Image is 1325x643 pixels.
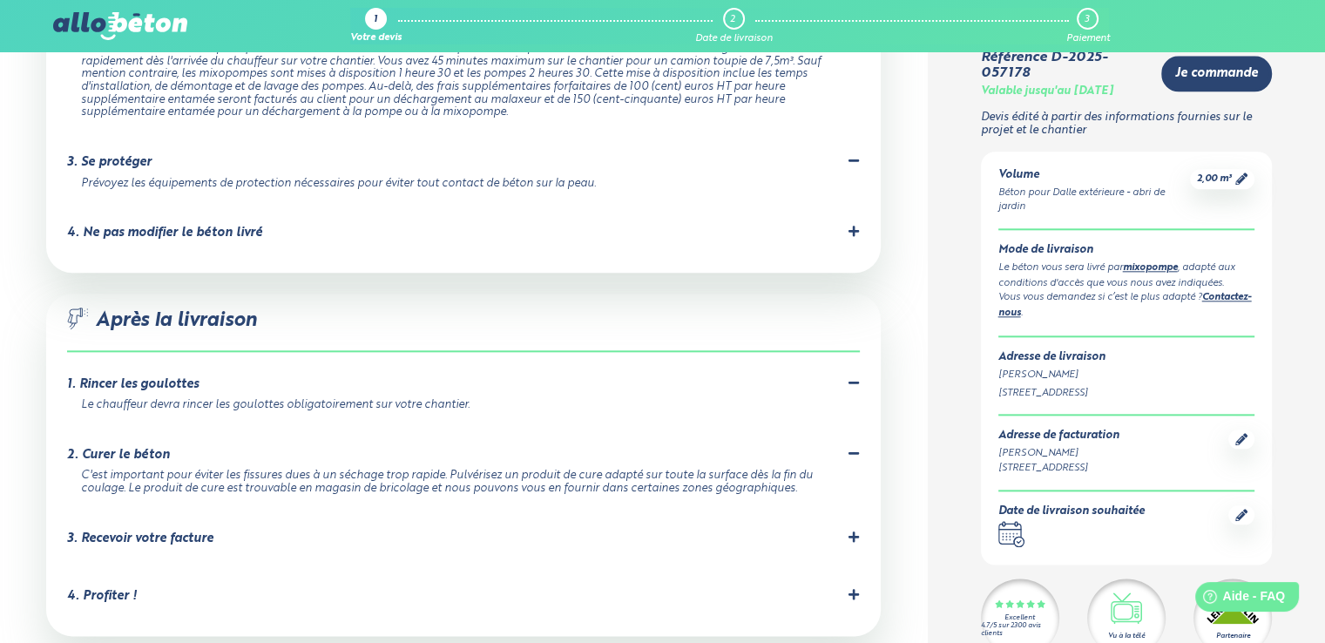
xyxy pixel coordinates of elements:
[81,178,839,191] div: Prévoyez les équipements de protection nécessaires pour éviter tout contact de béton sur la peau.
[998,293,1252,318] a: Contactez-nous
[1108,631,1145,641] div: Vu à la télé
[695,33,773,44] div: Date de livraison
[1004,613,1035,621] div: Excellent
[67,226,262,240] div: 4. Ne pas modifier le béton livré
[998,446,1119,461] div: [PERSON_NAME]
[981,50,1148,82] div: Référence D-2025-057178
[981,621,1059,637] div: 4.7/5 sur 2300 avis clients
[1123,263,1178,273] a: mixopompe
[67,589,137,604] div: 4. Profiter !
[67,448,170,463] div: 2. Curer le béton
[67,377,199,392] div: 1. Rincer les goulottes
[998,461,1119,476] div: [STREET_ADDRESS]
[981,112,1273,137] p: Devis édité à partir des informations fournies sur le projet et le chantier
[998,504,1145,518] div: Date de livraison souhaitée
[998,367,1255,382] div: [PERSON_NAME]
[53,12,187,40] img: allobéton
[81,470,839,495] div: C'est important pour éviter les fissures dues à un séchage trop rapide. Pulvérisez un produit de ...
[998,290,1255,321] div: Vous vous demandez si c’est le plus adapté ? .
[67,155,152,170] div: 3. Se protéger
[998,185,1191,214] div: Béton pour Dalle extérieure - abri de jardin
[350,33,402,44] div: Votre devis
[1065,33,1109,44] div: Paiement
[1170,575,1306,624] iframe: Help widget launcher
[67,531,213,546] div: 3. Recevoir votre facture
[998,385,1255,400] div: [STREET_ADDRESS]
[981,85,1113,98] div: Valable jusqu'au [DATE]
[81,43,839,119] div: Le béton est un matériau frais qui doit être coulé dans les deux heures qui suivent sa fabricatio...
[695,8,773,44] a: 2 Date de livraison
[998,244,1255,257] div: Mode de livraison
[1085,14,1089,25] div: 3
[998,169,1191,182] div: Volume
[1161,56,1272,91] a: Je commande
[67,308,860,352] div: Après la livraison
[998,261,1255,291] div: Le béton vous sera livré par , adapté aux conditions d'accès que vous nous avez indiquées.
[998,430,1119,443] div: Adresse de facturation
[374,15,377,26] div: 1
[1216,631,1250,641] div: Partenaire
[1175,66,1258,81] span: Je commande
[998,351,1255,364] div: Adresse de livraison
[730,14,735,25] div: 2
[350,8,402,44] a: 1 Votre devis
[81,399,839,412] div: Le chauffeur devra rincer les goulottes obligatoirement sur votre chantier.
[1065,8,1109,44] a: 3 Paiement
